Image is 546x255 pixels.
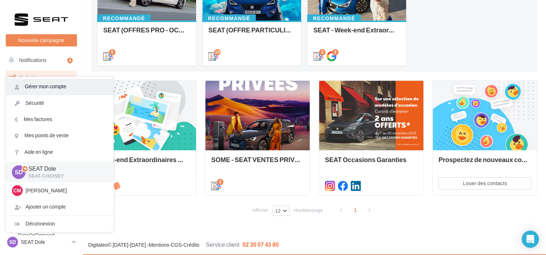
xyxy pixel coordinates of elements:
[6,127,113,144] a: Mes points de vente
[4,143,78,158] a: Contacts
[6,79,113,95] a: Gérer mon compte
[294,207,323,214] span: résultats/page
[4,107,78,122] a: Visibilité en ligne
[88,242,108,248] a: Digitaleo
[350,204,361,216] span: 1
[88,242,279,248] span: © [DATE]-[DATE] - - -
[242,241,279,248] span: 02 30 07 43 80
[272,206,290,216] button: 12
[206,241,240,248] span: Service client
[6,199,113,215] div: Ajouter un compte
[6,34,77,46] button: Nouvelle campagne
[211,156,304,170] div: SOME - SEAT VENTES PRIVEES
[28,165,102,173] p: SEAT Dole
[171,242,182,248] a: CGS
[19,57,46,63] span: Notifications
[275,208,281,214] span: 12
[4,220,78,242] a: Campagnes DataOnDemand
[6,144,113,160] a: Aide en ligne
[6,95,113,111] a: Sécurité
[6,235,77,249] a: SD SEAT Dole
[4,196,78,218] a: PLV et print personnalisable
[438,177,531,189] button: Louer des contacts
[319,49,326,55] div: 2
[183,242,199,248] a: Crédits
[4,161,78,176] a: Médiathèque
[15,168,23,176] span: SD
[4,71,78,86] a: Opérations
[217,179,223,185] div: 3
[13,187,21,194] span: CM
[9,238,16,246] span: SD
[208,26,295,41] div: SEAT (OFFRE PARTICULIER - OCT) - SOCIAL MEDIA
[522,231,539,248] div: Open Intercom Messenger
[332,49,338,55] div: 2
[4,53,76,68] button: Notifications 4
[21,238,69,246] p: SEAT Dole
[26,187,105,194] p: [PERSON_NAME]
[4,179,78,194] a: Calendrier
[149,242,169,248] a: Mentions
[19,75,43,81] span: Opérations
[109,49,115,55] div: 5
[6,216,113,232] div: Déconnexion
[67,58,73,63] div: 4
[103,26,190,41] div: SEAT (OFFRES PRO - OCT) - SOCIAL MEDIA
[4,125,78,140] a: Campagnes
[97,14,151,22] div: Recommandé
[4,88,78,104] a: Boîte de réception60
[438,156,531,170] div: Prospectez de nouveaux contacts
[97,156,190,170] div: Week-end Extraordinaires Octobre 2025
[313,26,400,41] div: SEAT - Week-end Extraordinaire ([GEOGRAPHIC_DATA]) - OCTOBRE
[307,14,361,22] div: Recommandé
[252,207,268,214] span: Afficher
[325,156,418,170] div: SEAT Occasions Garanties
[214,49,220,55] div: 10
[28,173,102,179] p: SEAT-CHOISEY
[202,14,256,22] div: Recommandé
[6,111,113,127] a: Mes factures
